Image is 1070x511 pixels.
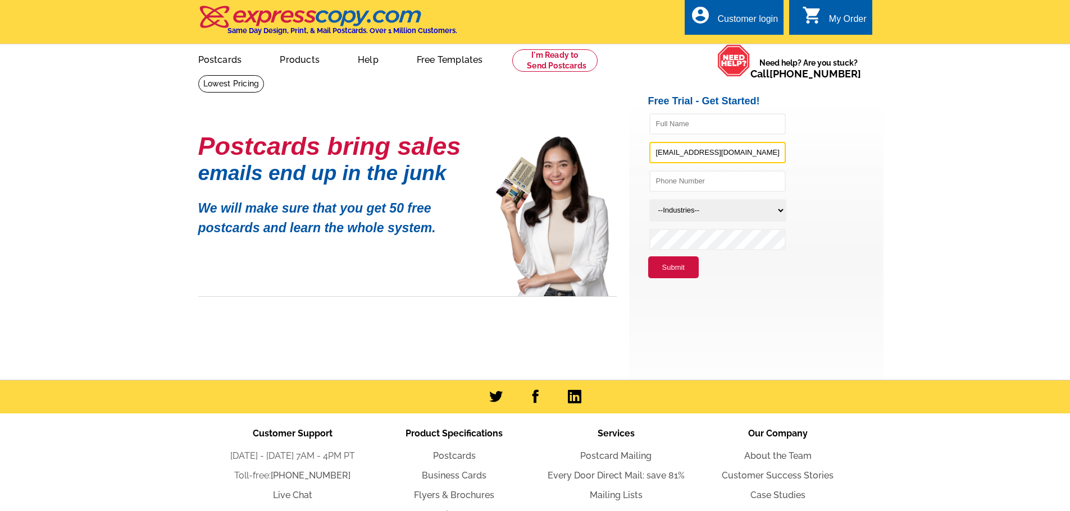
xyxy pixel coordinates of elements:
[212,449,374,463] li: [DATE] - [DATE] 7AM - 4PM PT
[273,490,312,500] a: Live Chat
[406,428,503,439] span: Product Specifications
[770,68,861,80] a: [PHONE_NUMBER]
[262,45,338,72] a: Products
[649,171,786,192] input: Phone Number
[253,428,333,439] span: Customer Support
[198,190,479,237] p: We will make sure that you get 50 free postcards and learn the whole system.
[399,45,501,72] a: Free Templates
[717,14,778,30] div: Customer login
[598,428,635,439] span: Services
[648,256,699,279] button: Submit
[271,470,350,481] a: [PHONE_NUMBER]
[690,12,778,26] a: account_circle Customer login
[748,428,808,439] span: Our Company
[649,142,786,163] input: Email Address
[750,68,861,80] span: Call
[180,45,260,72] a: Postcards
[422,470,486,481] a: Business Cards
[548,470,685,481] a: Every Door Direct Mail: save 81%
[690,5,711,25] i: account_circle
[590,490,643,500] a: Mailing Lists
[340,45,397,72] a: Help
[750,57,867,80] span: Need help? Are you stuck?
[227,26,457,35] h4: Same Day Design, Print, & Mail Postcards. Over 1 Million Customers.
[717,44,750,77] img: help
[414,490,494,500] a: Flyers & Brochures
[649,113,786,135] input: Full Name
[722,470,834,481] a: Customer Success Stories
[750,490,805,500] a: Case Studies
[580,450,652,461] a: Postcard Mailing
[744,450,812,461] a: About the Team
[802,12,867,26] a: shopping_cart My Order
[802,5,822,25] i: shopping_cart
[433,450,476,461] a: Postcards
[648,95,884,108] h2: Free Trial - Get Started!
[829,14,867,30] div: My Order
[212,469,374,482] li: Toll-free:
[198,136,479,156] h1: Postcards bring sales
[198,167,479,179] h1: emails end up in the junk
[198,13,457,35] a: Same Day Design, Print, & Mail Postcards. Over 1 Million Customers.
